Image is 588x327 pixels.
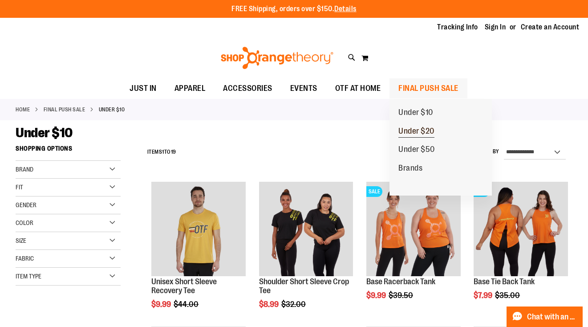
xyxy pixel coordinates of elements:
a: Home [16,106,30,114]
span: Fit [16,184,23,191]
span: ACCESSORIES [223,78,272,98]
a: Product image for Base Tie Back TankSALE [474,182,568,278]
span: SALE [366,186,382,197]
h2: Items to [147,145,176,159]
span: Under $10 [16,125,73,140]
a: Sign In [485,22,506,32]
span: $39.50 [389,291,414,300]
a: Base Tie Back Tank [474,277,535,286]
a: Tracking Info [437,22,478,32]
span: EVENTS [290,78,317,98]
a: Product image for Shoulder Short Sleeve Crop Tee [259,182,353,278]
a: Create an Account [521,22,580,32]
span: $9.99 [151,300,172,309]
div: product [362,177,465,322]
a: Base Racerback Tank [366,277,435,286]
button: Chat with an Expert [507,307,583,327]
strong: Shopping Options [16,141,121,161]
a: Unisex Short Sleeve Recovery Tee [151,277,217,295]
span: JUST IN [130,78,157,98]
a: Shoulder Short Sleeve Crop Tee [259,277,349,295]
span: APPAREL [174,78,206,98]
img: Product image for Base Tie Back Tank [474,182,568,276]
img: Product image for Shoulder Short Sleeve Crop Tee [259,182,353,276]
span: Gender [16,201,36,208]
a: Details [334,5,357,13]
strong: Under $10 [99,106,125,114]
span: Under $10 [398,108,433,119]
span: Brands [398,163,422,175]
a: Product image for Base Racerback TankSALE [366,182,461,278]
span: Color [16,219,33,226]
span: $9.99 [366,291,387,300]
span: $44.00 [174,300,200,309]
span: 19 [171,149,176,155]
div: product [469,177,572,322]
span: Size [16,237,26,244]
span: Chat with an Expert [527,313,577,321]
span: Under $50 [398,145,435,156]
img: Product image for Base Racerback Tank [366,182,461,276]
span: Fabric [16,255,34,262]
p: FREE Shipping, orders over $150. [231,4,357,14]
span: $32.00 [281,300,307,309]
a: FINAL PUSH SALE [44,106,85,114]
span: FINAL PUSH SALE [398,78,458,98]
span: $8.99 [259,300,280,309]
span: Under $20 [398,127,434,138]
span: $7.99 [474,291,494,300]
span: Item Type [16,273,41,280]
span: Brand [16,166,33,173]
a: Product image for Unisex Short Sleeve Recovery Tee [151,182,246,278]
span: OTF AT HOME [335,78,381,98]
span: 1 [162,149,164,155]
img: Shop Orangetheory [219,47,335,69]
span: $35.00 [495,291,521,300]
img: Product image for Unisex Short Sleeve Recovery Tee [151,182,246,276]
